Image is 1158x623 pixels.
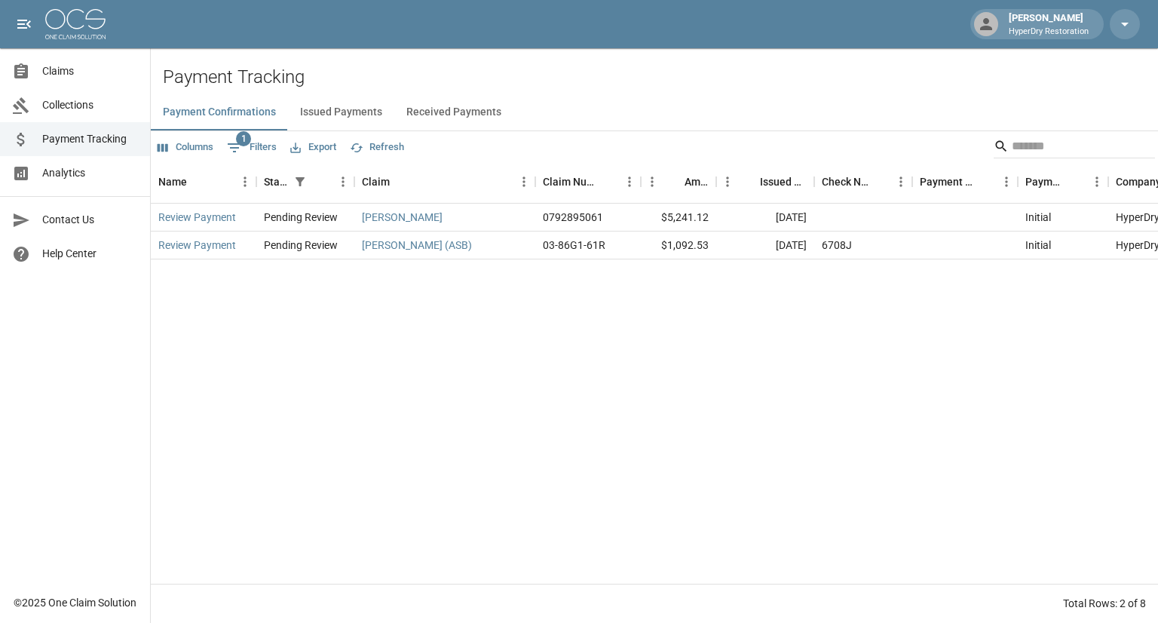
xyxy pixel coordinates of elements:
[42,97,138,113] span: Collections
[1003,11,1095,38] div: [PERSON_NAME]
[663,171,685,192] button: Sort
[9,9,39,39] button: open drawer
[868,171,890,192] button: Sort
[158,161,187,203] div: Name
[1025,161,1065,203] div: Payment Type
[42,246,138,262] span: Help Center
[1065,171,1086,192] button: Sort
[890,170,912,193] button: Menu
[597,171,618,192] button: Sort
[920,161,974,203] div: Payment Method
[151,94,288,130] button: Payment Confirmations
[289,171,311,192] button: Show filters
[346,136,408,159] button: Refresh
[641,232,716,259] div: $1,092.53
[535,161,641,203] div: Claim Number
[362,161,390,203] div: Claim
[641,204,716,232] div: $5,241.12
[543,161,597,203] div: Claim Number
[390,171,411,192] button: Sort
[739,171,760,192] button: Sort
[264,210,338,225] div: Pending Review
[814,161,912,203] div: Check Number
[822,161,868,203] div: Check Number
[685,161,709,203] div: Amount
[187,171,208,192] button: Sort
[158,238,236,253] a: Review Payment
[223,136,280,160] button: Show filters
[288,94,394,130] button: Issued Payments
[264,161,289,203] div: Status
[289,171,311,192] div: 1 active filter
[641,161,716,203] div: Amount
[394,94,513,130] button: Received Payments
[1025,238,1051,253] div: Initial
[716,204,814,232] div: [DATE]
[151,161,256,203] div: Name
[716,170,739,193] button: Menu
[716,232,814,259] div: [DATE]
[716,161,814,203] div: Issued Date
[543,210,603,225] div: 0792895061
[42,165,138,181] span: Analytics
[154,136,217,159] button: Select columns
[974,171,995,192] button: Sort
[234,170,256,193] button: Menu
[264,238,338,253] div: Pending Review
[994,134,1155,161] div: Search
[42,63,138,79] span: Claims
[163,66,1158,88] h2: Payment Tracking
[362,210,443,225] a: [PERSON_NAME]
[151,94,1158,130] div: dynamic tabs
[14,595,136,610] div: © 2025 One Claim Solution
[354,161,535,203] div: Claim
[760,161,807,203] div: Issued Date
[822,238,852,253] div: 6708J
[641,170,663,193] button: Menu
[362,238,472,253] a: [PERSON_NAME] (ASB)
[286,136,340,159] button: Export
[543,238,605,253] div: 03-86G1-61R
[1009,26,1089,38] p: HyperDry Restoration
[332,170,354,193] button: Menu
[513,170,535,193] button: Menu
[912,161,1018,203] div: Payment Method
[45,9,106,39] img: ocs-logo-white-transparent.png
[256,161,354,203] div: Status
[1018,161,1108,203] div: Payment Type
[42,131,138,147] span: Payment Tracking
[995,170,1018,193] button: Menu
[1025,210,1051,225] div: Initial
[618,170,641,193] button: Menu
[1086,170,1108,193] button: Menu
[42,212,138,228] span: Contact Us
[158,210,236,225] a: Review Payment
[311,171,332,192] button: Sort
[236,131,251,146] span: 1
[1063,596,1146,611] div: Total Rows: 2 of 8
